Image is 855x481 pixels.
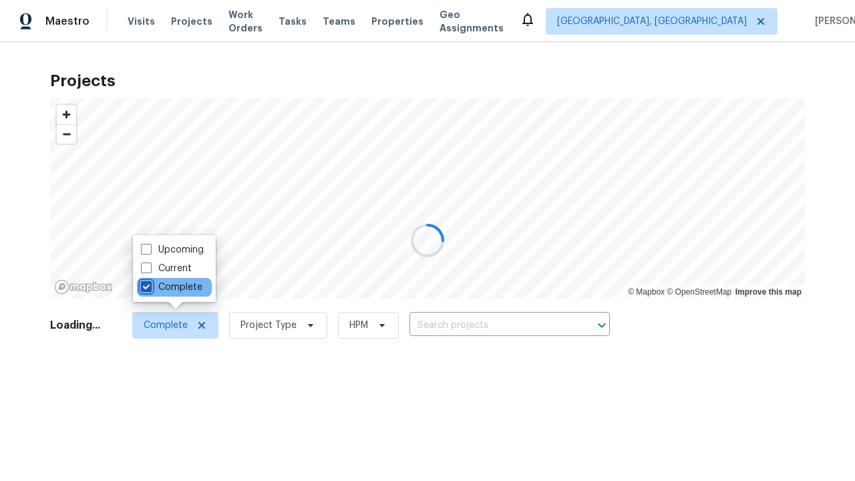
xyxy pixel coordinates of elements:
a: OpenStreetMap [667,287,731,297]
label: Complete [141,281,202,294]
a: Mapbox [628,287,665,297]
label: Current [141,262,192,275]
label: Upcoming [141,243,204,257]
span: Zoom out [57,125,76,144]
a: Mapbox homepage [54,279,113,295]
button: Zoom in [57,105,76,124]
a: Improve this map [735,287,802,297]
button: Zoom out [57,124,76,144]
